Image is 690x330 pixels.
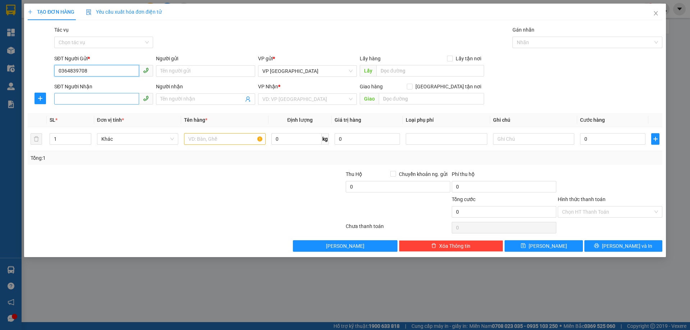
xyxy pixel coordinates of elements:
[521,243,526,249] span: save
[360,56,381,61] span: Lấy hàng
[651,133,659,145] button: plus
[490,113,577,127] th: Ghi chú
[602,242,652,250] span: [PERSON_NAME] và In
[335,133,400,145] input: 0
[258,84,278,89] span: VP Nhận
[652,136,659,142] span: plus
[156,83,255,90] div: Người nhận
[403,113,490,127] th: Loại phụ phí
[346,171,362,177] span: Thu Hộ
[31,133,42,145] button: delete
[413,83,484,90] span: [GEOGRAPHIC_DATA] tận nơi
[156,55,255,62] div: Người gửi
[262,66,353,76] span: VP Mỹ Đình
[594,243,599,249] span: printer
[322,133,329,145] span: kg
[97,117,124,123] span: Đơn vị tính
[54,83,153,90] div: SĐT Người Nhận
[345,222,451,235] div: Chưa thanh toán
[452,170,556,181] div: Phí thu hộ
[326,242,364,250] span: [PERSON_NAME]
[396,170,450,178] span: Chuyển khoản ng. gửi
[431,243,436,249] span: delete
[335,117,361,123] span: Giá trị hàng
[54,55,153,62] div: SĐT Người Gửi
[31,154,266,162] div: Tổng: 1
[360,65,376,76] span: Lấy
[86,9,162,15] span: Yêu cầu xuất hóa đơn điện tử
[287,117,313,123] span: Định lượng
[512,27,534,33] label: Gán nhãn
[101,134,174,144] span: Khác
[452,196,475,202] span: Tổng cước
[184,133,265,145] input: VD: Bàn, Ghế
[399,240,503,252] button: deleteXóa Thông tin
[584,240,662,252] button: printer[PERSON_NAME] và In
[453,55,484,62] span: Lấy tận nơi
[439,242,470,250] span: Xóa Thông tin
[245,96,251,102] span: user-add
[293,240,397,252] button: [PERSON_NAME]
[360,93,379,104] span: Giao
[28,9,74,15] span: TẠO ĐƠN HÀNG
[505,240,583,252] button: save[PERSON_NAME]
[28,9,33,14] span: plus
[529,242,567,250] span: [PERSON_NAME]
[653,10,659,16] span: close
[379,93,484,104] input: Dọc đường
[258,55,357,62] div: VP gửi
[646,4,666,24] button: Close
[50,117,55,123] span: SL
[580,117,605,123] span: Cước hàng
[86,9,92,15] img: icon
[184,117,207,123] span: Tên hàng
[558,196,606,202] label: Hình thức thanh toán
[493,133,574,145] input: Ghi Chú
[360,84,383,89] span: Giao hàng
[376,65,484,76] input: Dọc đường
[54,27,69,33] label: Tác vụ
[34,93,46,104] button: plus
[143,96,149,101] span: phone
[143,68,149,73] span: phone
[35,96,46,101] span: plus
